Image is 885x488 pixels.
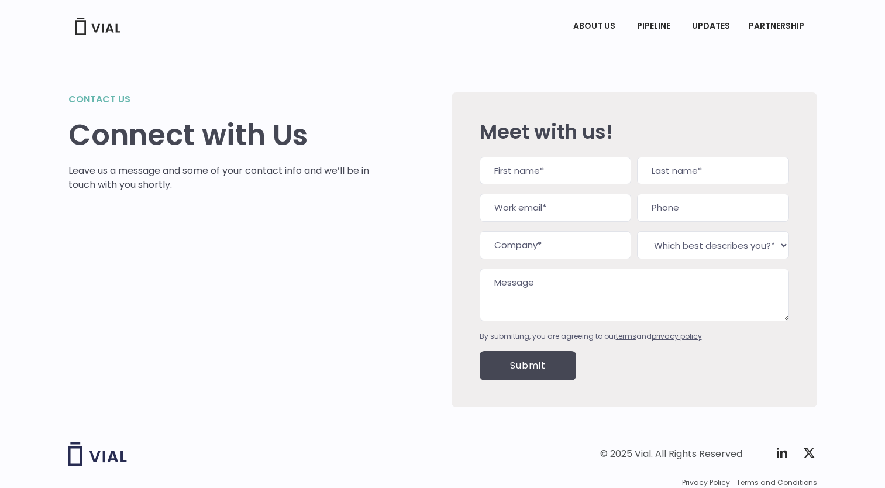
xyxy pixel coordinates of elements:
a: terms [616,331,636,341]
a: ABOUT USMenu Toggle [564,16,627,36]
input: Submit [480,351,576,380]
input: First name* [480,157,631,185]
a: PIPELINEMenu Toggle [628,16,682,36]
h2: Meet with us! [480,121,789,143]
a: PARTNERSHIPMenu Toggle [739,16,817,36]
input: Last name* [637,157,788,185]
p: Leave us a message and some of your contact info and we’ll be in touch with you shortly. [68,164,370,192]
input: Company* [480,231,631,259]
img: Vial Logo [74,18,121,35]
h1: Connect with Us [68,118,370,152]
a: Terms and Conditions [736,477,817,488]
a: Privacy Policy [682,477,730,488]
a: privacy policy [652,331,702,341]
div: By submitting, you are agreeing to our and [480,331,789,342]
input: Work email* [480,194,631,222]
div: © 2025 Vial. All Rights Reserved [600,448,742,460]
h2: Contact us [68,92,370,106]
a: UPDATES [683,16,739,36]
img: Vial logo wih "Vial" spelled out [68,442,127,466]
input: Phone [637,194,788,222]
